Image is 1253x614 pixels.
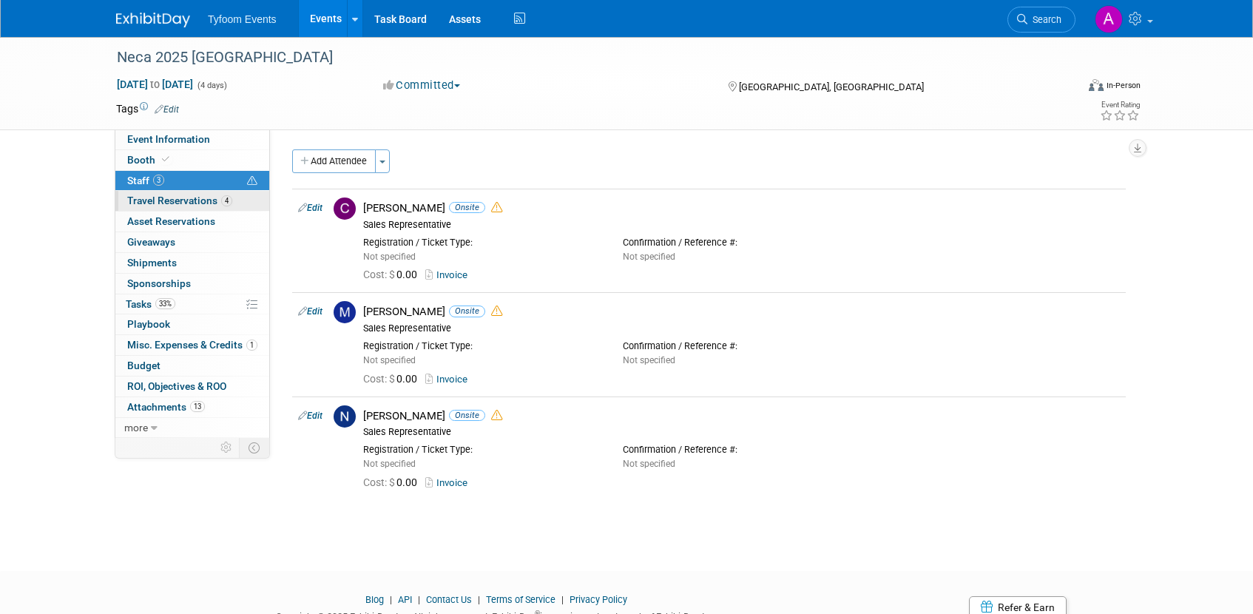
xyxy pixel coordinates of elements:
[116,13,190,27] img: ExhibitDay
[425,477,473,488] a: Invoice
[623,237,860,249] div: Confirmation / Reference #:
[115,129,269,149] a: Event Information
[334,405,356,428] img: N.jpg
[623,340,860,352] div: Confirmation / Reference #:
[363,373,396,385] span: Cost: $
[208,13,277,25] span: Tyfoom Events
[124,422,148,433] span: more
[363,252,416,262] span: Not specified
[298,411,322,421] a: Edit
[127,154,172,166] span: Booth
[449,306,485,317] span: Onsite
[378,78,466,93] button: Committed
[570,594,627,605] a: Privacy Policy
[116,78,194,91] span: [DATE] [DATE]
[363,373,423,385] span: 0.00
[153,175,164,186] span: 3
[426,594,472,605] a: Contact Us
[115,253,269,273] a: Shipments
[363,476,423,488] span: 0.00
[115,171,269,191] a: Staff3
[334,198,356,220] img: C.jpg
[491,410,502,421] i: Double-book Warning!
[363,219,1120,231] div: Sales Representative
[623,459,675,469] span: Not specified
[127,318,170,330] span: Playbook
[127,401,205,413] span: Attachments
[115,274,269,294] a: Sponsorships
[363,269,423,280] span: 0.00
[1100,101,1140,109] div: Event Rating
[115,294,269,314] a: Tasks33%
[623,252,675,262] span: Not specified
[365,594,384,605] a: Blog
[425,269,473,280] a: Invoice
[558,594,567,605] span: |
[449,202,485,213] span: Onsite
[623,355,675,365] span: Not specified
[363,305,1120,319] div: [PERSON_NAME]
[127,195,232,206] span: Travel Reservations
[363,237,601,249] div: Registration / Ticket Type:
[115,356,269,376] a: Budget
[1027,14,1061,25] span: Search
[127,175,164,186] span: Staff
[196,81,227,90] span: (4 days)
[127,360,161,371] span: Budget
[115,212,269,232] a: Asset Reservations
[148,78,162,90] span: to
[115,377,269,397] a: ROI, Objectives & ROO
[363,340,601,352] div: Registration / Ticket Type:
[115,418,269,438] a: more
[486,594,555,605] a: Terms of Service
[115,335,269,355] a: Misc. Expenses & Credits1
[363,269,396,280] span: Cost: $
[127,380,226,392] span: ROI, Objectives & ROO
[1095,5,1123,33] img: Angie Nichols
[127,339,257,351] span: Misc. Expenses & Credits
[334,301,356,323] img: M.jpg
[127,236,175,248] span: Giveaways
[363,476,396,488] span: Cost: $
[491,306,502,317] i: Double-book Warning!
[298,203,322,213] a: Edit
[116,101,179,116] td: Tags
[739,81,924,92] span: [GEOGRAPHIC_DATA], [GEOGRAPHIC_DATA]
[1089,79,1104,91] img: Format-Inperson.png
[292,149,376,173] button: Add Attendee
[115,232,269,252] a: Giveaways
[414,594,424,605] span: |
[127,257,177,269] span: Shipments
[127,277,191,289] span: Sponsorships
[1007,7,1075,33] a: Search
[115,150,269,170] a: Booth
[115,314,269,334] a: Playbook
[247,175,257,188] span: Potential Scheduling Conflict -- at least one attendee is tagged in another overlapping event.
[491,202,502,213] i: Double-book Warning!
[214,438,240,457] td: Personalize Event Tab Strip
[425,374,473,385] a: Invoice
[1106,80,1141,91] div: In-Person
[221,195,232,206] span: 4
[474,594,484,605] span: |
[115,397,269,417] a: Attachments13
[155,104,179,115] a: Edit
[126,298,175,310] span: Tasks
[155,298,175,309] span: 33%
[246,340,257,351] span: 1
[623,444,860,456] div: Confirmation / Reference #:
[127,133,210,145] span: Event Information
[398,594,412,605] a: API
[363,323,1120,334] div: Sales Representative
[363,444,601,456] div: Registration / Ticket Type:
[363,409,1120,423] div: [PERSON_NAME]
[988,77,1141,99] div: Event Format
[363,201,1120,215] div: [PERSON_NAME]
[240,438,270,457] td: Toggle Event Tabs
[363,426,1120,438] div: Sales Representative
[386,594,396,605] span: |
[115,191,269,211] a: Travel Reservations4
[162,155,169,163] i: Booth reservation complete
[127,215,215,227] span: Asset Reservations
[298,306,322,317] a: Edit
